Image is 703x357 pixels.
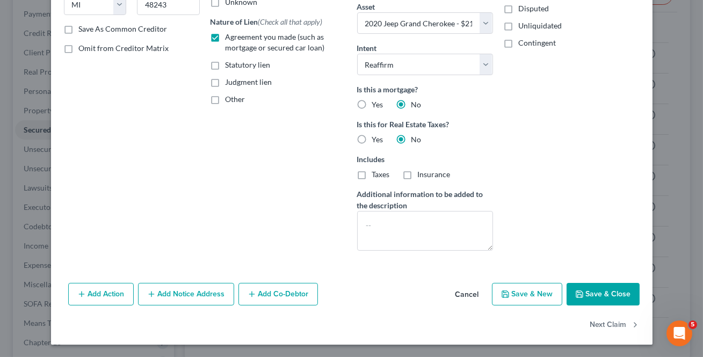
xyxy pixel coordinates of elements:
button: Save & New [492,283,562,305]
label: Intent [357,42,377,54]
span: Agreement you made (such as mortgage or secured car loan) [226,32,325,52]
label: Save As Common Creditor [79,24,168,34]
span: No [411,135,422,144]
button: Save & Close [567,283,640,305]
span: Asset [357,2,375,11]
span: No [411,100,422,109]
span: (Check all that apply) [258,17,323,26]
span: Insurance [418,170,451,179]
button: Add Action [68,283,134,305]
label: Is this a mortgage? [357,84,493,95]
label: Nature of Lien [211,16,323,27]
span: Disputed [519,4,549,13]
label: Includes [357,154,493,165]
button: Add Co-Debtor [238,283,318,305]
iframe: Intercom live chat [666,320,692,346]
label: Additional information to be added to the description [357,188,493,211]
span: Contingent [519,38,556,47]
button: Cancel [447,284,488,305]
span: Taxes [372,170,390,179]
span: Statutory lien [226,60,271,69]
span: Omit from Creditor Matrix [79,43,169,53]
span: 5 [688,320,697,329]
span: Judgment lien [226,77,272,86]
span: Other [226,94,245,104]
label: Is this for Real Estate Taxes? [357,119,493,130]
span: Yes [372,135,383,144]
button: Add Notice Address [138,283,234,305]
span: Yes [372,100,383,109]
button: Next Claim [590,314,640,337]
span: Unliquidated [519,21,562,30]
